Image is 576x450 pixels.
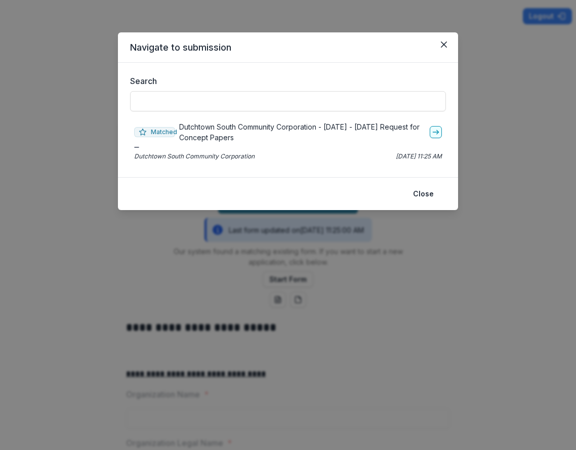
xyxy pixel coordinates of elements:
[407,186,440,202] button: Close
[430,126,442,138] a: go-to
[436,36,452,53] button: Close
[396,152,442,161] p: [DATE] 11:25 AM
[130,75,440,87] label: Search
[134,152,255,161] p: Dutchtown South Community Corporation
[179,121,426,143] p: Dutchtown South Community Corporation - [DATE] - [DATE] Request for Concept Papers
[118,32,458,63] header: Navigate to submission
[134,127,175,137] span: Matched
